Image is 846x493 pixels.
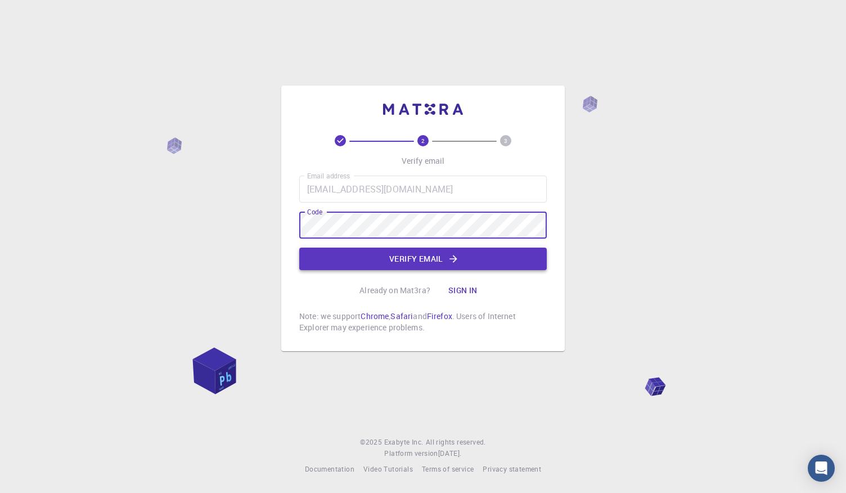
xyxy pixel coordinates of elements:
a: Firefox [427,311,452,321]
span: Terms of service [422,464,474,473]
p: Note: we support , and . Users of Internet Explorer may experience problems. [299,311,547,333]
text: 3 [504,137,507,145]
text: 2 [421,137,425,145]
span: Exabyte Inc. [384,437,424,446]
span: Video Tutorials [363,464,413,473]
div: Open Intercom Messenger [808,455,835,482]
span: Documentation [305,464,354,473]
a: Chrome [361,311,389,321]
a: Safari [390,311,413,321]
a: Terms of service [422,464,474,475]
button: Sign in [439,279,487,302]
a: [DATE]. [438,448,462,459]
label: Code [307,207,322,217]
span: Platform version [384,448,438,459]
p: Verify email [402,155,445,167]
a: Video Tutorials [363,464,413,475]
a: Exabyte Inc. [384,437,424,448]
span: Privacy statement [483,464,541,473]
span: © 2025 [360,437,384,448]
p: Already on Mat3ra? [359,285,430,296]
a: Privacy statement [483,464,541,475]
span: [DATE] . [438,449,462,458]
label: Email address [307,171,350,181]
a: Documentation [305,464,354,475]
button: Verify email [299,248,547,270]
span: All rights reserved. [426,437,486,448]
